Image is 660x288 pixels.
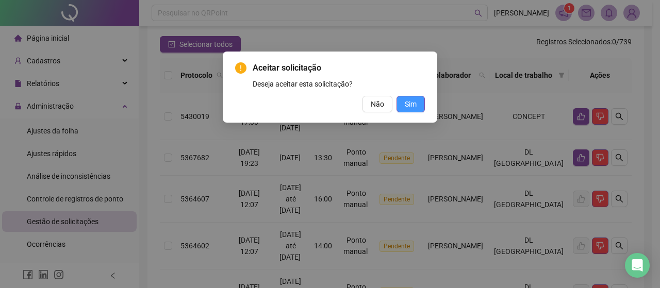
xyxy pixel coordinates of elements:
[397,96,425,112] button: Sim
[405,98,417,110] span: Sim
[253,78,425,90] div: Deseja aceitar esta solicitação?
[235,62,246,74] span: exclamation-circle
[253,62,425,74] span: Aceitar solicitação
[371,98,384,110] span: Não
[625,253,650,278] div: Open Intercom Messenger
[362,96,392,112] button: Não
